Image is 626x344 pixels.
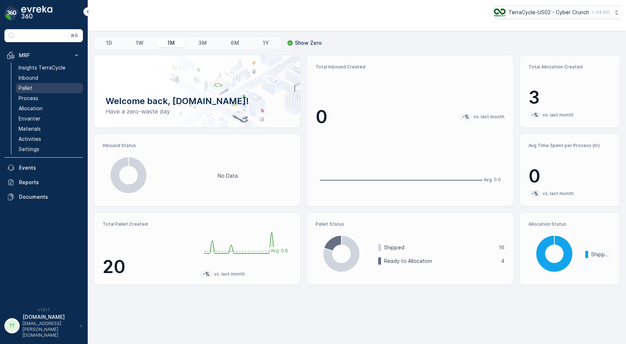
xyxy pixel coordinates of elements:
[543,191,574,197] p: vs. last month
[103,221,194,227] p: Total Pallet Created
[19,84,32,92] p: Pallet
[103,143,292,149] p: Inbound Status
[19,74,38,82] p: Inbound
[528,64,611,70] p: Total Allocation Created
[218,172,239,179] p: No Data.
[316,221,504,227] p: Pallet Status
[384,244,494,251] p: Shipped
[384,257,496,265] p: Ready to Allocation
[19,135,41,143] p: Activities
[263,39,269,47] p: 1Y
[4,190,83,204] a: Documents
[214,271,245,277] p: vs. last month
[167,39,175,47] p: 1M
[6,320,18,332] div: TT
[19,146,39,153] p: Settings
[591,251,611,258] p: Shipped
[461,113,470,120] p: -%
[4,6,19,20] img: logo
[106,95,289,107] p: Welcome back, [DOMAIN_NAME]!
[528,165,611,187] p: 0
[4,313,83,338] button: TT[DOMAIN_NAME][EMAIL_ADDRESS][PERSON_NAME][DOMAIN_NAME]
[531,111,539,119] p: -%
[528,221,611,227] p: Allocation Status
[316,106,328,128] p: 0
[4,175,83,190] a: Reports
[316,64,504,70] p: Total Inbound Created
[21,6,52,20] img: logo_dark-DEwI_e13.png
[106,107,289,116] p: Have a zero-waste day
[4,161,83,175] a: Events
[16,63,83,73] a: Insights TerraCycle
[198,39,207,47] p: 3M
[23,321,76,338] p: [EMAIL_ADDRESS][PERSON_NAME][DOMAIN_NAME]
[531,190,539,197] p: -%
[103,256,194,278] p: 20
[202,270,210,278] p: -%
[16,144,83,154] a: Settings
[16,134,83,144] a: Activities
[19,64,66,71] p: Insights TerraCycle
[543,112,574,118] p: vs. last month
[501,257,504,265] p: 4
[16,114,83,124] a: Envanter
[528,143,611,149] p: Avg Time Spent per Process (hr)
[499,244,504,251] p: 16
[295,39,322,47] p: Show Zero
[474,114,504,120] p: vs. last month
[19,115,40,122] p: Envanter
[19,95,38,102] p: Process
[16,103,83,114] a: Allocation
[136,39,143,47] p: 1W
[19,125,41,133] p: Materials
[19,164,80,171] p: Events
[16,73,83,83] a: Inbound
[494,6,620,19] button: TerraCycle-US02 - Cyber Crunch(-04:00)
[23,313,76,321] p: [DOMAIN_NAME]
[71,33,78,39] p: ⌘B
[4,308,83,312] span: v 1.51.1
[16,124,83,134] a: Materials
[16,93,83,103] a: Process
[19,179,80,186] p: Reports
[508,9,589,16] p: TerraCycle-US02 - Cyber Crunch
[494,8,506,16] img: TC_VWL6UX0.png
[528,87,611,108] p: 3
[106,39,112,47] p: 1D
[19,105,43,112] p: Allocation
[592,9,610,15] p: ( -04:00 )
[16,83,83,93] a: Pallet
[19,52,68,59] p: MRF
[4,48,83,63] button: MRF
[19,193,80,201] p: Documents
[231,39,239,47] p: 6M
